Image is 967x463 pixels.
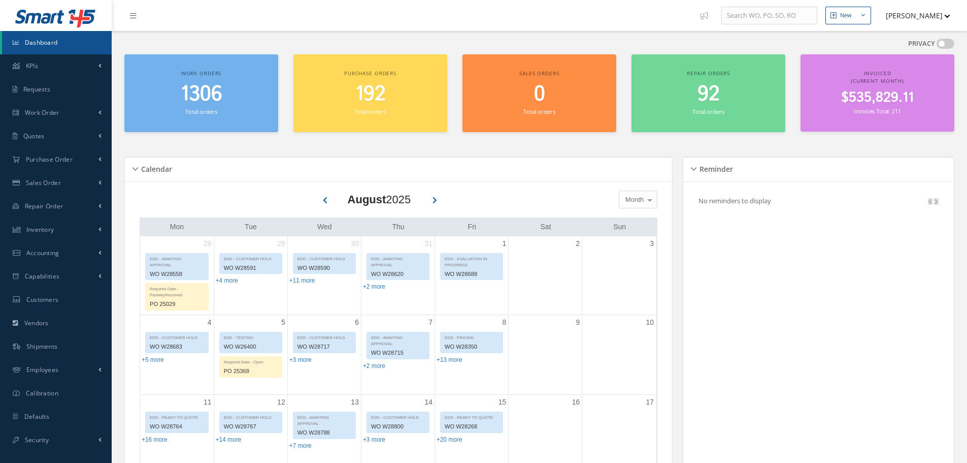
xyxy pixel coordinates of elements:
div: WO W28788 [293,427,355,439]
a: August 7, 2025 [426,315,435,330]
span: Requests [23,85,50,94]
div: Required Date - Open [220,357,282,365]
div: EDD - CUSTOMER HOLD [293,254,355,262]
div: EDD - READY TO QUOTE [146,412,208,421]
div: WO W28683 [146,341,208,353]
div: Required Date - Partially/Received [146,284,208,298]
span: Calibration [26,389,58,397]
h5: Calendar [138,162,172,174]
div: EDD - TESTING [220,332,282,341]
div: EDD - AWAITING APPROVAL [293,412,355,427]
a: August 1, 2025 [500,236,508,251]
a: July 30, 2025 [349,236,361,251]
input: Search WO, PO, SO, RO [721,7,817,25]
div: New [840,11,852,20]
a: Show 14 more events [216,436,242,443]
td: July 31, 2025 [361,236,435,315]
a: August 4, 2025 [206,315,214,330]
div: WO W28715 [367,347,429,359]
a: July 29, 2025 [275,236,287,251]
span: Accounting [26,249,59,257]
a: Monday [168,221,186,233]
span: Dashboard [25,38,58,47]
span: 92 [697,80,720,109]
td: August 3, 2025 [582,236,656,315]
div: EDD - AWAITING APPROVAL [146,254,208,268]
div: WO W28268 [441,421,503,433]
a: July 31, 2025 [422,236,435,251]
span: Inventory [26,225,54,234]
a: July 28, 2025 [202,236,214,251]
a: Saturday [539,221,553,233]
b: August [348,193,386,206]
div: EDD - EVALUATION IN PROGRESS [441,254,503,268]
div: EDD - PRICING [441,332,503,341]
a: August 10, 2025 [644,315,656,330]
div: 2025 [348,191,411,208]
p: No reminders to display [698,196,771,205]
div: WO W28767 [220,421,282,433]
a: Sales orders 0 Total orders [462,54,616,132]
a: Friday [466,221,478,233]
div: EDD - READY TO QUOTE [441,412,503,421]
button: New [825,7,871,24]
a: August 11, 2025 [202,395,214,410]
div: EDD - AWAITING APPROVAL [367,254,429,268]
a: August 17, 2025 [644,395,656,410]
a: Sunday [611,221,628,233]
a: August 14, 2025 [422,395,435,410]
span: 1306 [181,80,222,109]
a: Show 5 more events [142,356,164,363]
span: Customers [26,295,59,304]
span: Work orders [181,70,221,77]
a: Show 11 more events [289,277,315,284]
div: WO W28717 [293,341,355,353]
small: Total orders [523,108,555,115]
div: WO W28591 [220,262,282,274]
a: Show 3 more events [289,356,312,363]
div: PO 25029 [146,298,208,310]
div: EDD - CUSTOMER HOLD [220,254,282,262]
a: August 15, 2025 [496,395,509,410]
a: August 13, 2025 [349,395,361,410]
div: WO W28590 [293,262,355,274]
div: WO W28688 [441,268,503,280]
td: July 28, 2025 [140,236,214,315]
span: Capabilities [25,272,60,281]
a: August 2, 2025 [574,236,582,251]
div: EDD - AWAITING APPROVAL [367,332,429,347]
span: Sales Order [26,178,61,187]
div: WO W28350 [441,341,503,353]
a: Show 4 more events [216,277,238,284]
div: WO W28620 [367,268,429,280]
td: August 9, 2025 [509,315,582,395]
div: WO W28558 [146,268,208,280]
td: August 4, 2025 [140,315,214,395]
td: August 7, 2025 [361,315,435,395]
span: Invoiced [864,70,891,77]
td: August 2, 2025 [509,236,582,315]
td: August 10, 2025 [582,315,656,395]
a: Show 2 more events [363,283,385,290]
div: EDD - CUSTOMER HOLD [367,412,429,421]
a: Work orders 1306 Total orders [124,54,278,132]
small: Invoices Total: 211 [854,107,901,115]
a: Invoiced (Current Month) $535,829.11 Invoices Total: 211 [801,54,954,132]
a: August 5, 2025 [279,315,287,330]
td: August 6, 2025 [287,315,361,395]
td: July 30, 2025 [287,236,361,315]
a: August 16, 2025 [570,395,582,410]
a: Tuesday [243,221,259,233]
span: Month [623,195,644,205]
a: Show 7 more events [289,442,312,449]
a: August 3, 2025 [648,236,656,251]
span: Shipments [26,342,58,351]
a: Purchase orders 192 Total orders [293,54,447,132]
span: Defaults [24,412,49,421]
td: August 1, 2025 [435,236,509,315]
span: 192 [355,80,386,109]
span: Work Order [25,108,59,117]
a: Show 13 more events [437,356,462,363]
a: August 6, 2025 [353,315,361,330]
td: July 29, 2025 [214,236,287,315]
